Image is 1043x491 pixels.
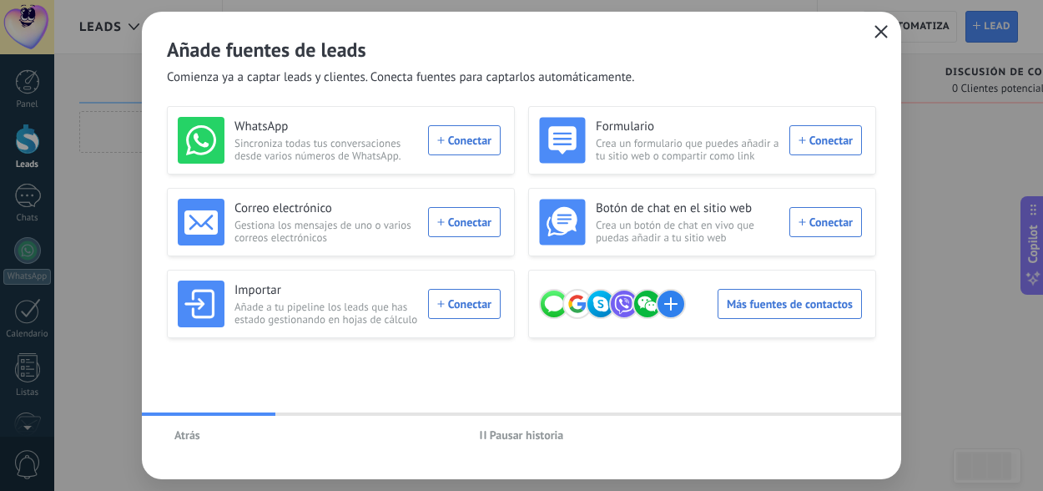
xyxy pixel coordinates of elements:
[234,137,418,162] span: Sincroniza todas tus conversaciones desde varios números de WhatsApp.
[167,423,208,448] button: Atrás
[234,282,418,299] h3: Importar
[167,37,876,63] h2: Añade fuentes de leads
[596,219,779,244] span: Crea un botón de chat en vivo que puedas añadir a tu sitio web
[472,423,572,448] button: Pausar historia
[167,69,634,86] span: Comienza ya a captar leads y clientes. Conecta fuentes para captarlos automáticamente.
[234,219,418,244] span: Gestiona los mensajes de uno o varios correos electrónicos
[234,119,418,135] h3: WhatsApp
[234,301,418,326] span: Añade a tu pipeline los leads que has estado gestionando en hojas de cálculo
[174,429,200,441] span: Atrás
[596,200,779,217] h3: Botón de chat en el sitio web
[234,200,418,217] h3: Correo electrónico
[596,137,779,162] span: Crea un formulario que puedes añadir a tu sitio web o compartir como link
[490,429,564,441] span: Pausar historia
[596,119,779,135] h3: Formulario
